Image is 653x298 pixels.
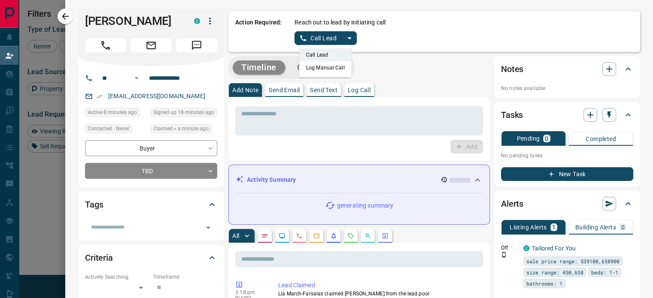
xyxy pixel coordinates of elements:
[364,232,371,239] svg: Opportunities
[516,135,540,141] p: Pending
[85,108,146,120] div: Thu Aug 14 2025
[194,18,200,24] div: condos.ca
[575,224,616,230] p: Building Alerts
[347,232,354,239] svg: Requests
[85,273,149,281] p: Actively Searching:
[85,39,126,52] span: Call
[247,175,296,184] p: Activity Summary
[236,172,483,188] div: Activity Summary
[153,124,209,133] span: Claimed < a minute ago
[235,289,265,295] p: 3:18 pm
[232,87,258,93] p: Add Note
[233,60,285,75] button: Timeline
[295,31,357,45] div: split button
[88,124,129,133] span: Contacted - Never
[85,14,181,28] h1: [PERSON_NAME]
[501,252,507,258] svg: Push Notification Only
[295,31,342,45] button: Call Lead
[501,105,633,125] div: Tasks
[310,87,337,93] p: Send Text
[176,39,217,52] span: Message
[532,245,576,252] a: Tailored For You
[278,290,480,298] p: Lia March-Farsalas claimed [PERSON_NAME] from the lead pool
[526,279,562,288] span: bathrooms: 1
[545,135,548,141] p: 0
[501,193,633,214] div: Alerts
[108,93,205,99] a: [EMAIL_ADDRESS][DOMAIN_NAME]
[501,59,633,79] div: Notes
[501,62,523,76] h2: Notes
[85,198,103,211] h2: Tags
[586,136,616,142] p: Completed
[526,268,583,277] span: size range: 450,658
[299,48,352,61] li: Call Lead
[313,232,320,239] svg: Emails
[85,247,217,268] div: Criteria
[150,108,217,120] div: Thu Aug 14 2025
[88,108,137,117] span: Active 8 minutes ago
[153,108,214,117] span: Signed up 18 minutes ago
[131,39,172,52] span: Email
[501,108,523,122] h2: Tasks
[150,124,217,136] div: Thu Aug 14 2025
[337,201,393,210] p: generating summary
[85,251,113,265] h2: Criteria
[289,60,351,75] button: Campaigns
[501,197,523,211] h2: Alerts
[526,257,620,265] span: sale price range: 539100,658900
[278,281,480,290] p: Lead Claimed
[85,163,217,179] div: TBD
[202,222,214,234] button: Open
[232,233,239,239] p: All
[552,224,556,230] p: 1
[96,93,102,99] svg: Email Verified
[591,268,618,277] span: beds: 1-1
[153,273,217,281] p: Timeframe:
[299,61,352,74] li: Log Manual Call
[85,194,217,215] div: Tags
[235,18,282,45] p: Action Required:
[501,84,633,92] p: No notes available
[501,149,633,162] p: No pending tasks
[348,87,371,93] p: Log Call
[330,232,337,239] svg: Listing Alerts
[501,244,518,252] p: Off
[261,232,268,239] svg: Notes
[501,167,633,181] button: New Task
[382,232,389,239] svg: Agent Actions
[279,232,285,239] svg: Lead Browsing Activity
[523,245,529,251] div: condos.ca
[85,140,217,156] div: Buyer
[296,232,303,239] svg: Calls
[269,87,300,93] p: Send Email
[621,224,625,230] p: 0
[131,73,142,83] button: Open
[295,18,386,27] p: Reach out to lead by initiating call
[510,224,547,230] p: Listing Alerts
